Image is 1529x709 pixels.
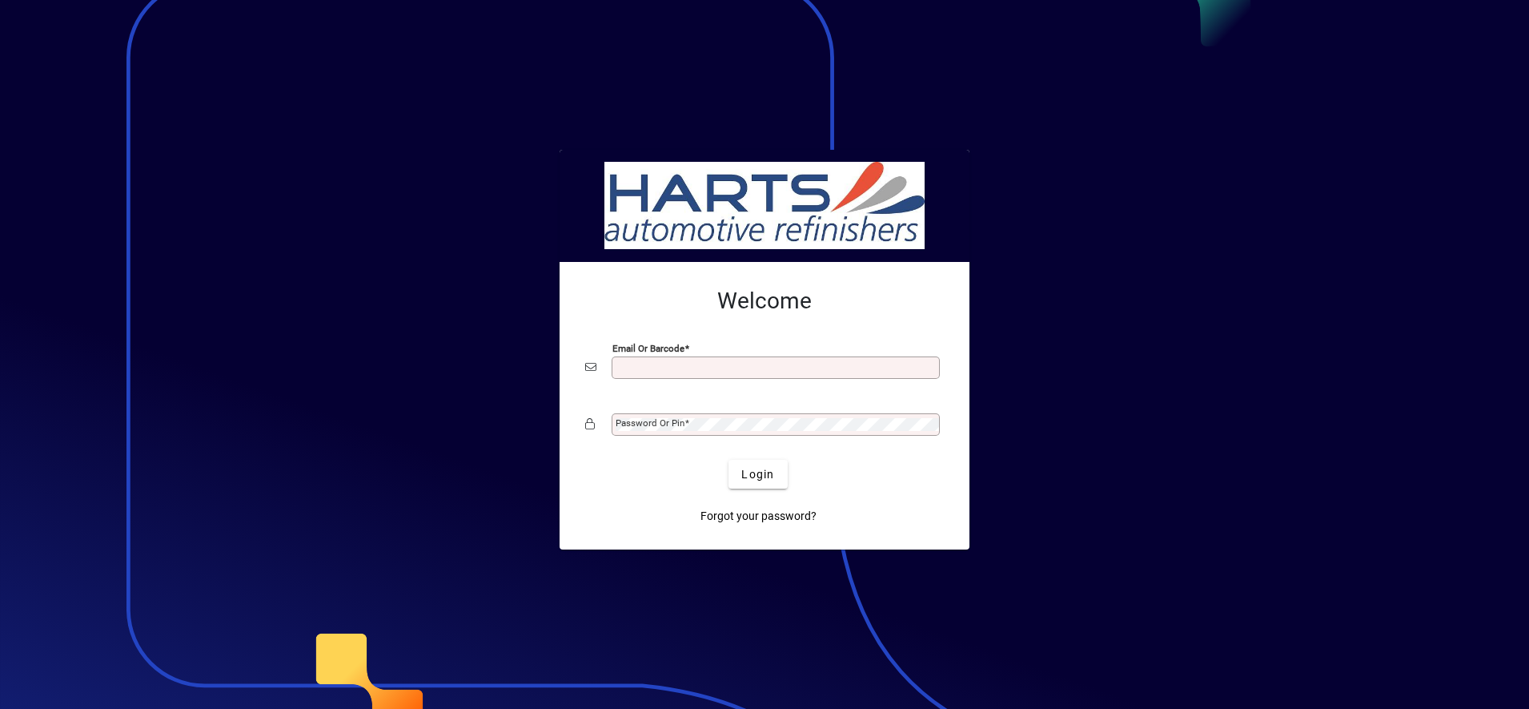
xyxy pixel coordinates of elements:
[585,288,944,315] h2: Welcome
[728,460,787,489] button: Login
[700,508,817,525] span: Forgot your password?
[741,466,774,483] span: Login
[612,343,684,354] mat-label: Email or Barcode
[616,417,684,429] mat-label: Password or Pin
[694,502,823,530] a: Forgot your password?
